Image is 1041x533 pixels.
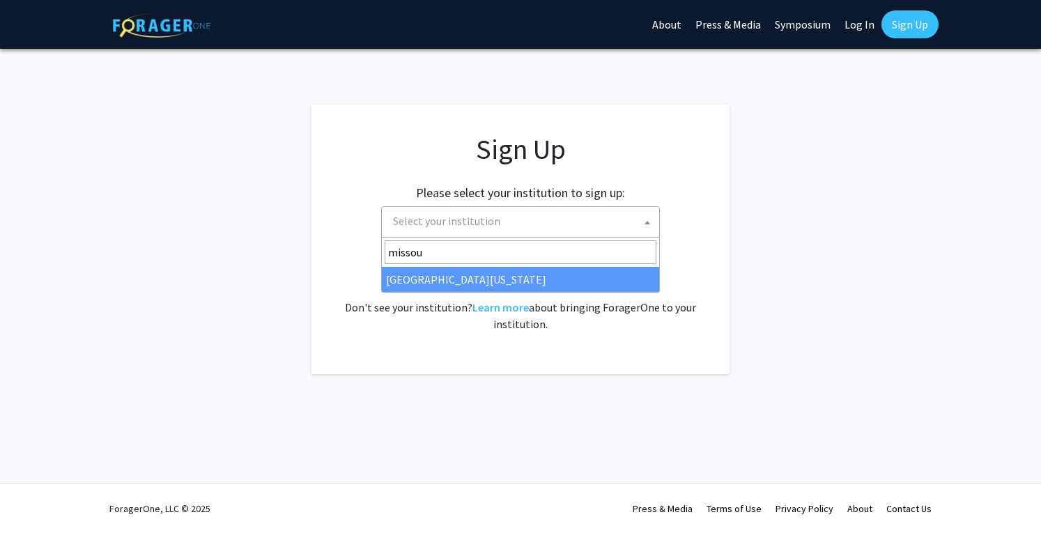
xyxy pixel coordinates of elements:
a: Sign Up [881,10,939,38]
a: Contact Us [886,502,932,515]
iframe: Chat [982,470,1031,523]
img: ForagerOne Logo [113,13,210,38]
li: [GEOGRAPHIC_DATA][US_STATE] [382,267,659,292]
a: Privacy Policy [776,502,833,515]
span: Select your institution [387,207,659,235]
div: ForagerOne, LLC © 2025 [109,484,210,533]
span: Select your institution [393,214,500,228]
input: Search [385,240,656,264]
h1: Sign Up [339,132,702,166]
a: Press & Media [633,502,693,515]
a: Learn more about bringing ForagerOne to your institution [472,300,529,314]
div: Already have an account? . Don't see your institution? about bringing ForagerOne to your institut... [339,265,702,332]
a: Terms of Use [707,502,762,515]
a: About [847,502,872,515]
span: Select your institution [381,206,660,238]
h2: Please select your institution to sign up: [416,185,625,201]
